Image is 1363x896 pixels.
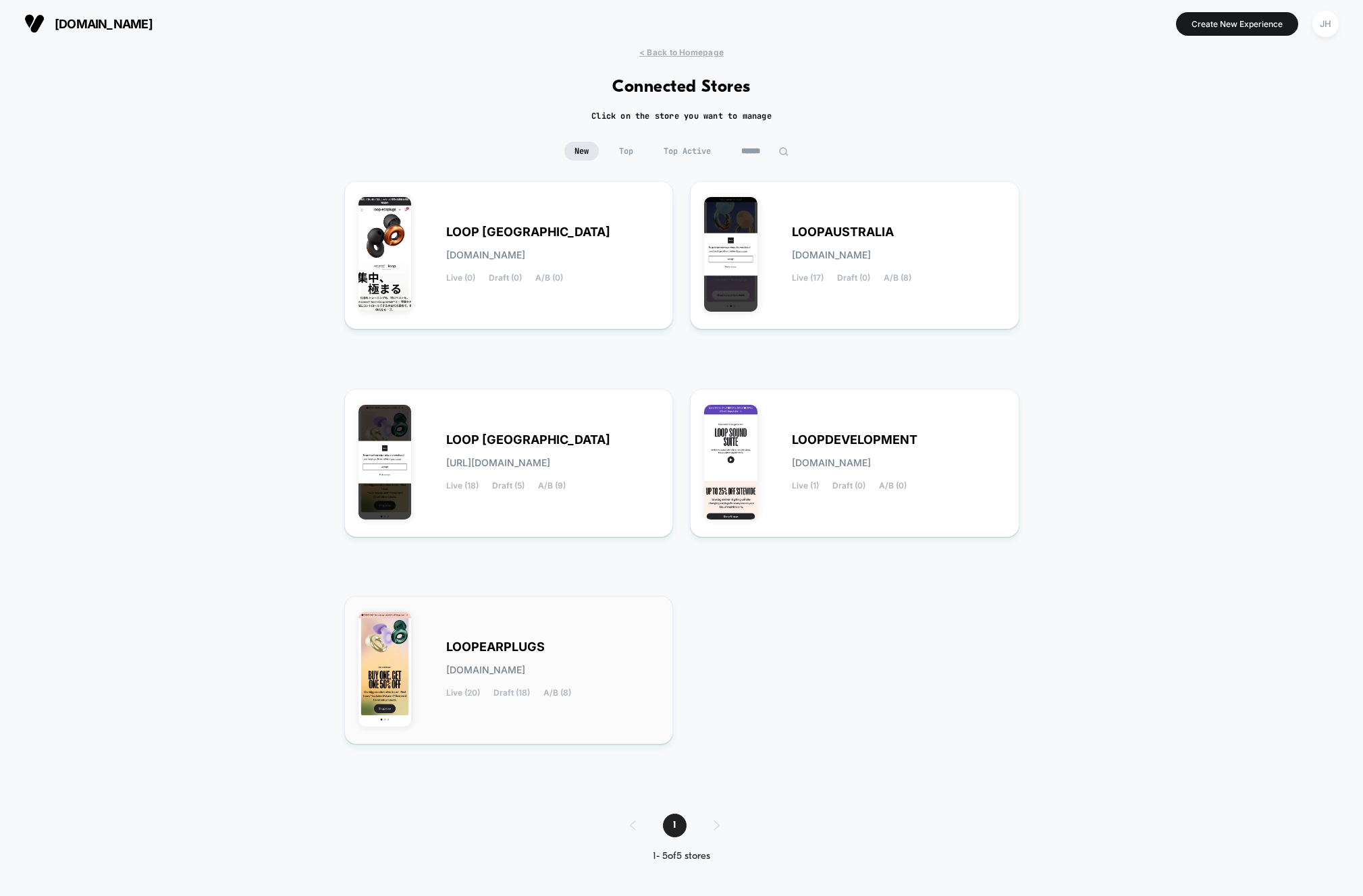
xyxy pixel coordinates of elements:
[446,273,475,283] span: Live (0)
[446,435,610,445] span: LOOP [GEOGRAPHIC_DATA]
[616,851,747,862] div: 1 - 5 of 5 stores
[704,405,757,520] img: LOOPDEVELOPMENT
[609,142,643,161] span: Top
[792,481,819,491] span: Live (1)
[493,688,530,698] span: Draft (18)
[704,197,757,312] img: LOOPAUSTRALIA
[884,273,911,283] span: A/B (8)
[446,481,479,491] span: Live (18)
[1176,12,1298,36] button: Create New Experience
[832,481,865,491] span: Draft (0)
[792,458,871,468] span: [DOMAIN_NAME]
[358,405,412,520] img: LOOP_UNITED_STATES
[564,142,599,161] span: New
[55,17,153,31] span: [DOMAIN_NAME]
[1308,10,1343,38] button: JH
[446,642,545,652] span: LOOPEARPLUGS
[792,227,894,237] span: LOOPAUSTRALIA
[612,78,751,97] h1: Connected Stores
[446,458,550,468] span: [URL][DOMAIN_NAME]
[663,814,687,837] span: 1
[792,435,917,445] span: LOOPDEVELOPMENT
[543,688,571,698] span: A/B (8)
[446,688,480,698] span: Live (20)
[1312,11,1339,37] div: JH
[446,665,525,675] span: [DOMAIN_NAME]
[879,481,907,491] span: A/B (0)
[591,111,772,121] h2: Click on the store you want to manage
[535,273,563,283] span: A/B (0)
[20,13,157,34] button: [DOMAIN_NAME]
[778,146,789,157] img: edit
[446,227,610,237] span: LOOP [GEOGRAPHIC_DATA]
[358,197,412,312] img: LOOP_JAPAN
[489,273,522,283] span: Draft (0)
[792,273,824,283] span: Live (17)
[538,481,566,491] span: A/B (9)
[639,47,724,57] span: < Back to Homepage
[446,250,525,260] span: [DOMAIN_NAME]
[24,13,45,34] img: Visually logo
[358,612,412,727] img: LOOPEARPLUGS
[837,273,870,283] span: Draft (0)
[792,250,871,260] span: [DOMAIN_NAME]
[492,481,525,491] span: Draft (5)
[653,142,721,161] span: Top Active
